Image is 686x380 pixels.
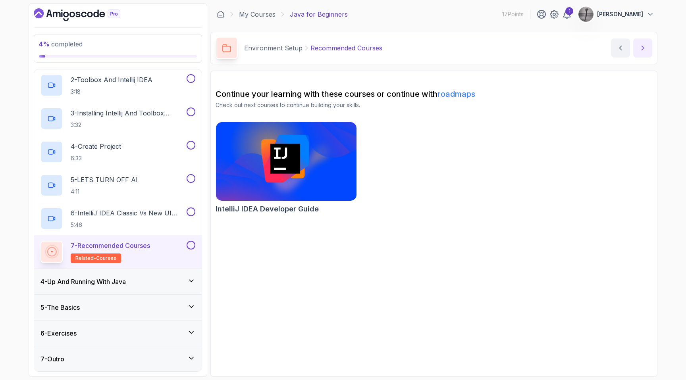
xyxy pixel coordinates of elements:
p: 5 - LETS TURN OFF AI [71,175,138,184]
button: 4-Create Project6:33 [40,141,195,163]
h3: 5 - The Basics [40,303,80,312]
p: 17 Points [502,10,524,18]
button: 5-LETS TURN OFF AI4:11 [40,174,195,196]
h2: IntelliJ IDEA Developer Guide [216,203,319,215]
p: 2 - Toolbox And Intellij IDEA [71,75,152,84]
h3: 4 - Up And Running With Java [40,277,126,286]
p: 3 - Installing Intellij And Toolbox Configuration [71,108,185,118]
button: next content [633,38,652,58]
span: related-courses [75,255,116,261]
p: 3:32 [71,121,185,129]
p: 4 - Create Project [71,142,121,151]
p: Java for Beginners [290,10,348,19]
p: 4:11 [71,188,138,196]
button: 5-The Basics [34,295,202,320]
button: 4-Up And Running With Java [34,269,202,294]
span: completed [39,40,83,48]
button: 2-Toolbox And Intellij IDEA3:18 [40,74,195,96]
span: 4 % [39,40,50,48]
img: user profile image [578,7,594,22]
p: 7 - Recommended Courses [71,241,150,250]
p: Recommended Courses [310,43,382,53]
p: [PERSON_NAME] [597,10,643,18]
p: 3:18 [71,88,152,96]
a: My Courses [239,10,276,19]
h2: Continue your learning with these courses or continue with [216,88,652,100]
button: previous content [611,38,630,58]
h3: 7 - Outro [40,354,64,364]
button: 3-Installing Intellij And Toolbox Configuration3:32 [40,107,195,130]
p: Environment Setup [244,43,303,53]
p: 5:46 [71,221,185,229]
button: 7-Outro [34,346,202,372]
img: IntelliJ IDEA Developer Guide card [216,122,356,201]
a: Dashboard [217,10,225,18]
button: 7-Recommended Coursesrelated-courses [40,241,195,263]
button: 6-IntelliJ IDEA Classic Vs New UI (User Interface)5:46 [40,207,195,230]
a: roadmaps [437,89,475,99]
a: 1 [562,10,572,19]
button: 6-Exercises [34,321,202,346]
button: user profile image[PERSON_NAME] [578,6,654,22]
a: IntelliJ IDEA Developer Guide cardIntelliJ IDEA Developer Guide [216,122,357,215]
p: Check out next courses to continue building your skills. [216,101,652,109]
div: 1 [565,7,573,15]
p: 6:33 [71,154,121,162]
h3: 6 - Exercises [40,328,77,338]
a: Dashboard [34,8,139,21]
p: 6 - IntelliJ IDEA Classic Vs New UI (User Interface) [71,208,185,218]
